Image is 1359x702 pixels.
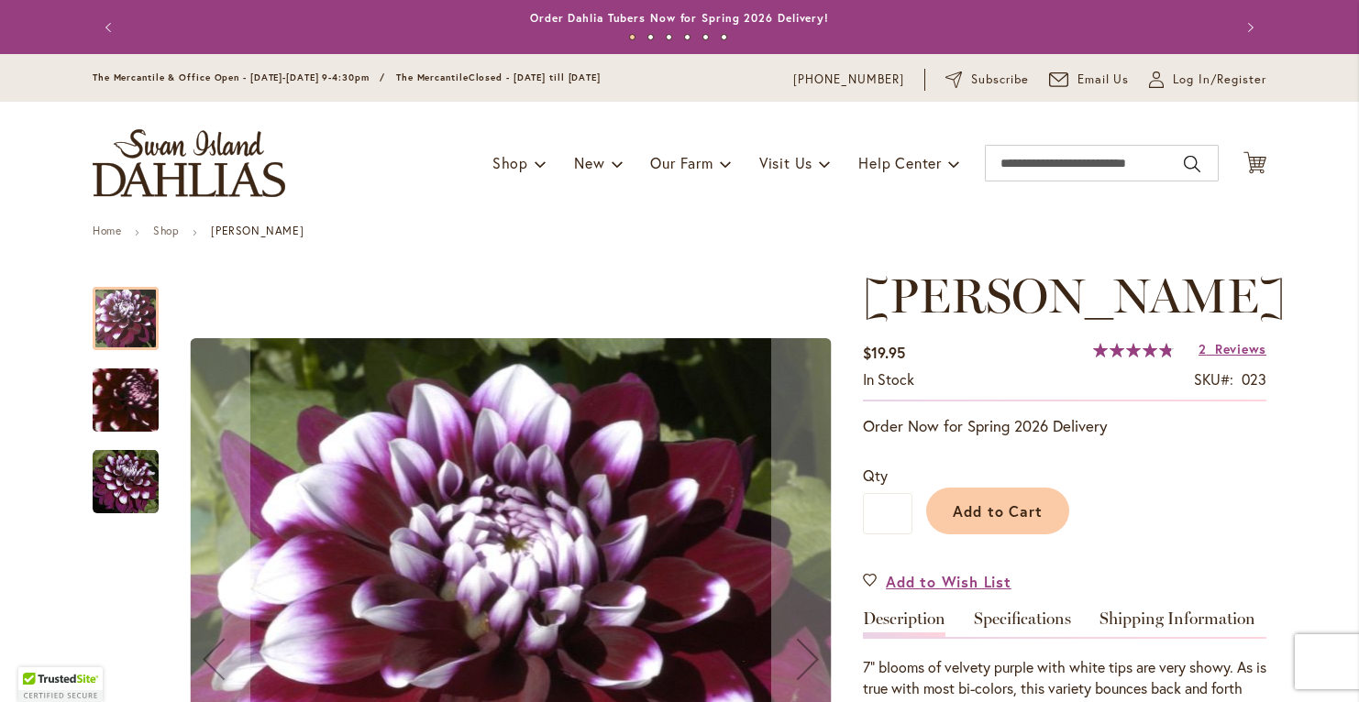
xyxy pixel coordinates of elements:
[1199,340,1207,357] span: 2
[93,350,177,432] div: Ryan C
[1049,71,1130,89] a: Email Us
[863,466,888,485] span: Qty
[971,71,1029,89] span: Subscribe
[1230,9,1266,46] button: Next
[974,610,1071,637] a: Specifications
[93,71,469,83] span: The Mercantile & Office Open - [DATE]-[DATE] 9-4:30pm / The Mercantile
[14,637,65,688] iframe: Launch Accessibility Center
[1099,610,1255,637] a: Shipping Information
[650,153,713,172] span: Our Farm
[1149,71,1266,89] a: Log In/Register
[93,9,129,46] button: Previous
[1242,369,1266,390] div: 023
[93,432,159,513] div: Ryan C
[93,269,177,350] div: Ryan C
[93,224,121,237] a: Home
[721,34,727,40] button: 6 of 6
[759,153,812,172] span: Visit Us
[211,224,304,237] strong: [PERSON_NAME]
[863,369,914,389] span: In stock
[863,267,1286,324] span: [PERSON_NAME]
[1194,369,1233,389] strong: SKU
[863,610,945,637] a: Description
[863,571,1011,592] a: Add to Wish List
[926,488,1069,534] button: Add to Cart
[530,11,829,25] a: Order Dahlia Tubers Now for Spring 2026 Delivery!
[93,129,285,197] a: store logo
[492,153,528,172] span: Shop
[702,34,709,40] button: 5 of 6
[945,71,1029,89] a: Subscribe
[647,34,654,40] button: 2 of 6
[793,71,904,89] a: [PHONE_NUMBER]
[574,153,604,172] span: New
[61,337,191,464] img: Ryan C
[1199,340,1266,357] a: 2 Reviews
[1215,340,1266,357] span: Reviews
[469,71,601,83] span: Closed - [DATE] till [DATE]
[93,449,159,515] img: Ryan C
[684,34,691,40] button: 4 of 6
[153,224,179,237] a: Shop
[1173,71,1266,89] span: Log In/Register
[863,343,905,362] span: $19.95
[666,34,672,40] button: 3 of 6
[886,571,1011,592] span: Add to Wish List
[858,153,942,172] span: Help Center
[863,415,1266,437] p: Order Now for Spring 2026 Delivery
[629,34,635,40] button: 1 of 6
[863,369,914,390] div: Availability
[953,501,1044,521] span: Add to Cart
[1093,343,1174,357] div: 97%
[1077,71,1130,89] span: Email Us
